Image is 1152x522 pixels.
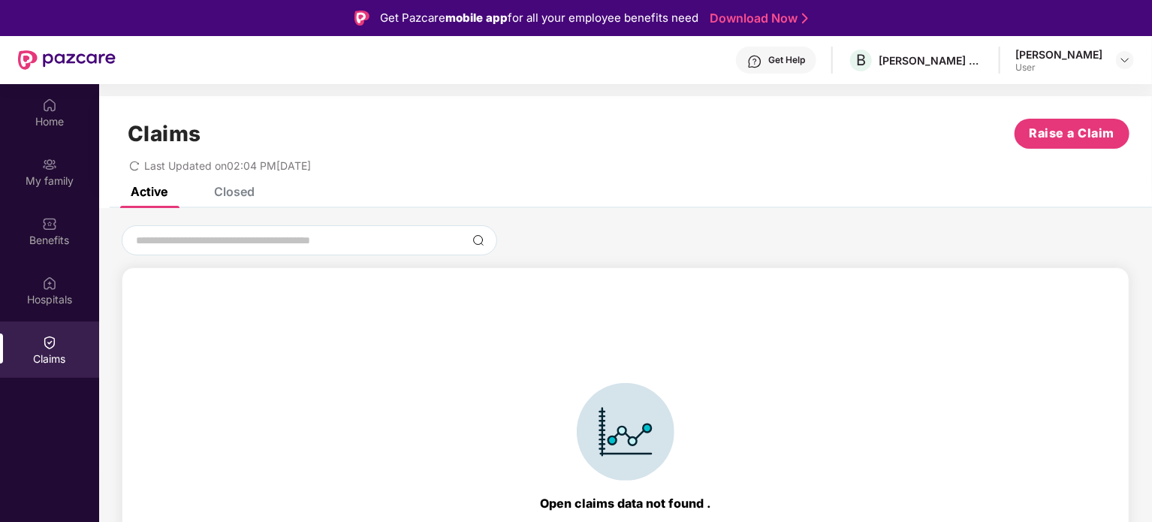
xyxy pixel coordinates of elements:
img: svg+xml;base64,PHN2ZyBpZD0iRHJvcGRvd24tMzJ4MzIiIHhtbG5zPSJodHRwOi8vd3d3LnczLm9yZy8yMDAwL3N2ZyIgd2... [1119,54,1131,66]
img: svg+xml;base64,PHN2ZyBpZD0iQmVuZWZpdHMiIHhtbG5zPSJodHRwOi8vd3d3LnczLm9yZy8yMDAwL3N2ZyIgd2lkdGg9Ij... [42,216,57,231]
strong: mobile app [445,11,508,25]
img: Logo [354,11,369,26]
img: svg+xml;base64,PHN2ZyBpZD0iQ2xhaW0iIHhtbG5zPSJodHRwOi8vd3d3LnczLm9yZy8yMDAwL3N2ZyIgd2lkdGg9IjIwIi... [42,335,57,350]
span: Last Updated on 02:04 PM[DATE] [144,159,311,172]
span: redo [129,159,140,172]
div: [PERSON_NAME] SOLUTIONS INDIA PRIVATE LIMITED [879,53,984,68]
span: B [856,51,866,69]
img: svg+xml;base64,PHN2ZyBpZD0iU2VhcmNoLTMyeDMyIiB4bWxucz0iaHR0cDovL3d3dy53My5vcmcvMjAwMC9zdmciIHdpZH... [472,234,484,246]
img: svg+xml;base64,PHN2ZyBpZD0iSG9zcGl0YWxzIiB4bWxucz0iaHR0cDovL3d3dy53My5vcmcvMjAwMC9zdmciIHdpZHRoPS... [42,276,57,291]
img: svg+xml;base64,PHN2ZyBpZD0iSWNvbl9DbGFpbSIgZGF0YS1uYW1lPSJJY29uIENsYWltIiB4bWxucz0iaHR0cDovL3d3dy... [577,383,674,481]
img: svg+xml;base64,PHN2ZyBpZD0iSGVscC0zMngzMiIgeG1sbnM9Imh0dHA6Ly93d3cudzMub3JnLzIwMDAvc3ZnIiB3aWR0aD... [747,54,762,69]
div: Get Pazcare for all your employee benefits need [380,9,698,27]
img: New Pazcare Logo [18,50,116,70]
div: Active [131,184,167,199]
span: Raise a Claim [1030,124,1115,143]
a: Download Now [710,11,804,26]
div: Open claims data not found . [540,496,711,511]
h1: Claims [128,121,201,146]
div: [PERSON_NAME] [1015,47,1102,62]
img: Stroke [802,11,808,26]
img: svg+xml;base64,PHN2ZyB3aWR0aD0iMjAiIGhlaWdodD0iMjAiIHZpZXdCb3g9IjAgMCAyMCAyMCIgZmlsbD0ibm9uZSIgeG... [42,157,57,172]
div: Get Help [768,54,805,66]
button: Raise a Claim [1015,119,1129,149]
div: Closed [214,184,255,199]
div: User [1015,62,1102,74]
img: svg+xml;base64,PHN2ZyBpZD0iSG9tZSIgeG1sbnM9Imh0dHA6Ly93d3cudzMub3JnLzIwMDAvc3ZnIiB3aWR0aD0iMjAiIG... [42,98,57,113]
